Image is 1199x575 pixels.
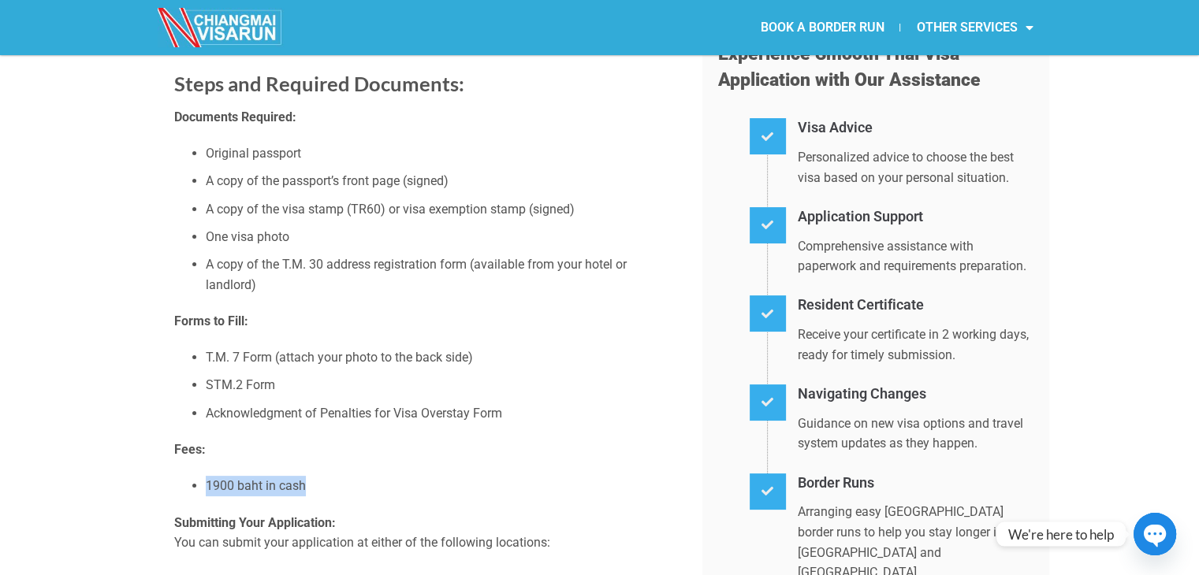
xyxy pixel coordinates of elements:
[599,9,1048,46] nav: Menu
[798,325,1033,365] p: Receive your certificate in 2 working days, ready for timely submission.
[206,254,679,295] li: A copy of the T.M. 30 address registration form (available from your hotel or landlord)
[798,206,1033,228] h4: Application Support
[206,171,679,191] li: A copy of the passport’s front page (signed)
[206,347,679,368] li: T.M. 7 Form (attach your photo to the back side)
[900,9,1048,46] a: OTHER SERVICES
[206,199,679,220] li: A copy of the visa stamp (TR60) or visa exemption stamp (signed)
[798,117,1033,139] h4: Visa Advice
[206,227,679,247] li: One visa photo
[174,109,296,124] strong: Documents Required:
[206,403,679,424] li: Acknowledgment of Penalties for Visa Overstay Form
[798,294,1033,317] h4: Resident Certificate
[798,383,1033,406] h4: Navigating Changes
[798,414,1033,454] p: Guidance on new visa options and travel system updates as they happen.
[206,143,679,164] li: Original passport
[174,513,679,553] p: You can submit your application at either of the following locations:
[174,515,336,530] strong: Submitting Your Application:
[206,375,679,395] li: STM.2 Form
[744,9,899,46] a: BOOK A BORDER RUN
[798,474,874,491] a: Border Runs
[174,71,679,97] h2: Steps and Required Documents:
[174,313,248,328] strong: Forms to Fill:
[798,236,1033,276] p: Comprehensive assistance with paperwork and requirements preparation.
[206,476,679,496] li: 1900 baht in cash
[174,442,206,457] strong: Fees:
[798,147,1033,187] p: Personalized advice to choose the best visa based on your personal situation.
